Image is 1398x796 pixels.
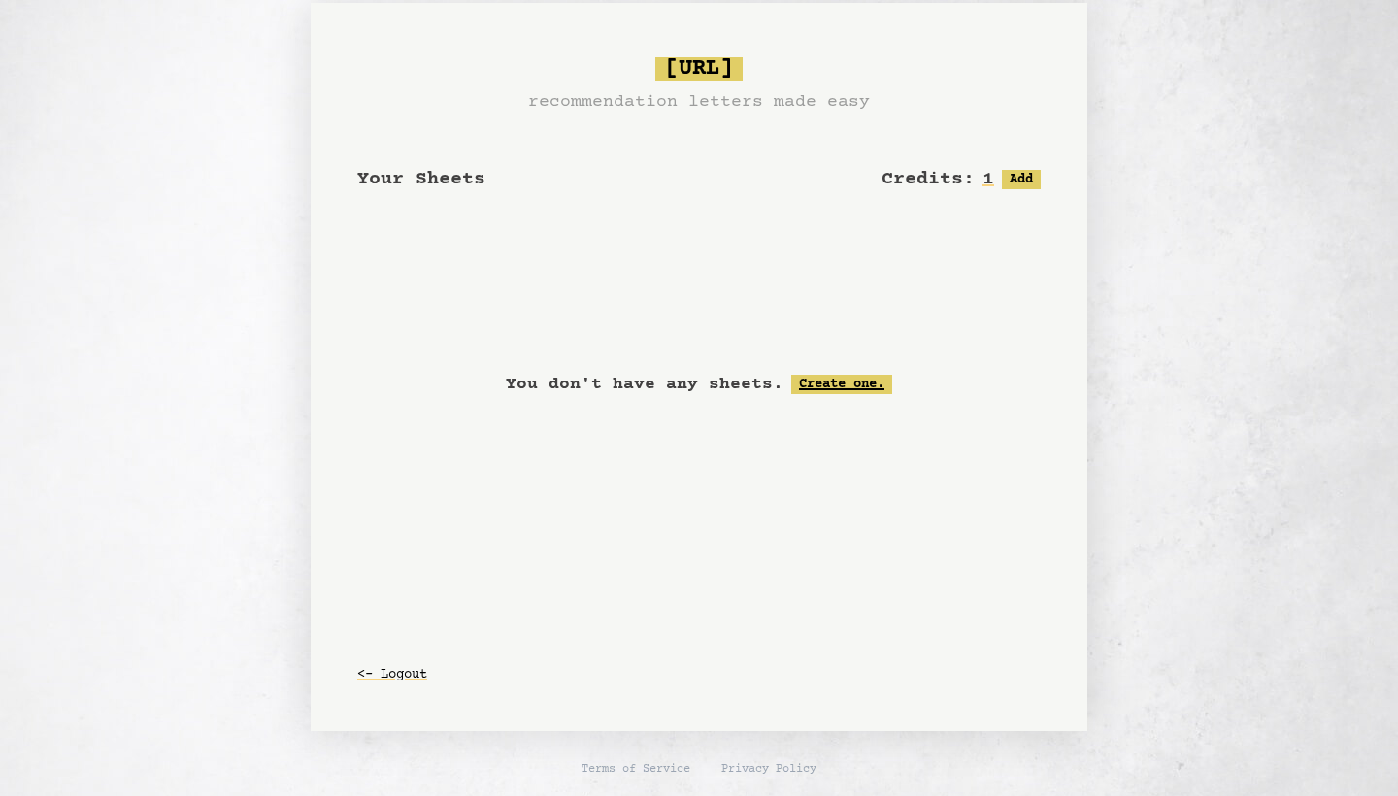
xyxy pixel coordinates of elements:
[528,88,870,116] h3: recommendation letters made easy
[882,166,975,193] h2: Credits:
[506,371,783,398] p: You don't have any sheets.
[357,657,427,692] button: <- Logout
[721,762,816,778] a: Privacy Policy
[1002,170,1041,189] button: Add
[982,166,994,193] h2: 1
[582,762,690,778] a: Terms of Service
[791,375,892,394] a: Create one.
[655,57,743,81] span: [URL]
[357,168,485,190] span: Your Sheets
